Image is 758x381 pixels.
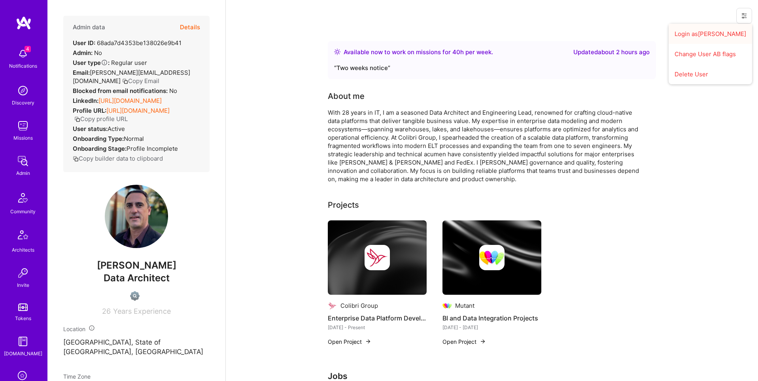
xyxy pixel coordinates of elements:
div: Discovery [12,99,34,107]
img: tokens [18,303,28,311]
img: arrow-right [365,338,371,345]
div: Architects [12,246,34,254]
strong: LinkedIn: [73,97,98,104]
div: Available now to work on missions for h per week . [344,47,493,57]
div: With 28 years in IT, I am a seasoned Data Architect and Engineering Lead, renowned for crafting c... [328,108,644,183]
div: [DATE] - [DATE] [442,323,541,332]
div: Mutant [455,301,474,310]
strong: Onboarding Stage: [73,145,127,152]
button: Open Project [442,337,486,346]
div: Location [63,325,210,333]
span: 4 [25,46,31,52]
div: Projects [328,199,359,211]
img: Company logo [442,301,452,311]
i: icon Copy [73,156,79,162]
div: Missions [13,134,33,142]
img: admin teamwork [15,153,31,169]
strong: Email: [73,69,90,76]
img: Not Scrubbed [130,291,140,301]
span: 26 [102,307,111,315]
span: Active [108,125,125,133]
i: icon Copy [74,116,80,122]
a: [URL][DOMAIN_NAME] [106,107,170,114]
div: 68ada7d4353be138026e9b41 [73,39,181,47]
strong: User ID: [73,39,95,47]
div: Notifications [9,62,37,70]
img: Availability [334,49,340,55]
img: logo [16,16,32,30]
i: Help [101,59,108,66]
div: Invite [17,281,29,289]
span: [PERSON_NAME][EMAIL_ADDRESS][DOMAIN_NAME] [73,69,190,85]
img: discovery [15,83,31,99]
h4: BI and Data Integration Projects [442,313,541,323]
strong: Admin: [73,49,93,57]
button: Copy profile URL [74,115,128,123]
span: Data Architect [104,272,170,284]
button: Details [180,16,200,39]
button: Copy builder data to clipboard [73,154,163,163]
img: User Avatar [105,185,168,248]
img: bell [15,46,31,62]
img: cover [328,220,427,295]
strong: Profile URL: [73,107,106,114]
img: guide book [15,334,31,349]
div: About me [328,90,365,102]
img: Architects [13,227,32,246]
button: Login as[PERSON_NAME] [669,24,752,44]
span: 40 [452,48,460,56]
p: [GEOGRAPHIC_DATA], State of [GEOGRAPHIC_DATA], [GEOGRAPHIC_DATA] [63,338,210,357]
img: cover [442,220,541,295]
div: Regular user [73,59,147,67]
strong: Onboarding Type: [73,135,124,142]
div: Colibri Group [340,301,378,310]
img: arrow-right [480,338,486,345]
div: No [73,87,177,95]
div: [DOMAIN_NAME] [4,349,42,358]
span: normal [124,135,144,142]
button: Open Project [328,337,371,346]
div: [DATE] - Present [328,323,427,332]
img: teamwork [15,118,31,134]
h3: Jobs [328,371,656,381]
div: Updated about 2 hours ago [573,47,650,57]
div: Tokens [15,314,31,322]
img: Company logo [328,301,337,311]
a: [URL][DOMAIN_NAME] [98,97,162,104]
img: Company logo [365,245,390,270]
strong: Blocked from email notifications: [73,87,169,95]
div: Community [10,207,36,216]
button: Copy Email [122,77,159,85]
div: Admin [16,169,30,177]
i: icon Copy [122,78,128,84]
img: Community [13,188,32,207]
div: No [73,49,102,57]
h4: Enterprise Data Platform Development [328,313,427,323]
h4: Admin data [73,24,105,31]
img: Invite [15,265,31,281]
img: Company logo [479,245,505,270]
span: Profile Incomplete [127,145,178,152]
button: Change User AB flags [669,44,752,64]
strong: User type : [73,59,110,66]
span: Time Zone [63,373,91,380]
div: “ Two weeks notice ” [334,63,650,73]
span: Years Experience [113,307,171,315]
span: [PERSON_NAME] [63,260,210,271]
button: Delete User [669,64,752,84]
strong: User status: [73,125,108,133]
